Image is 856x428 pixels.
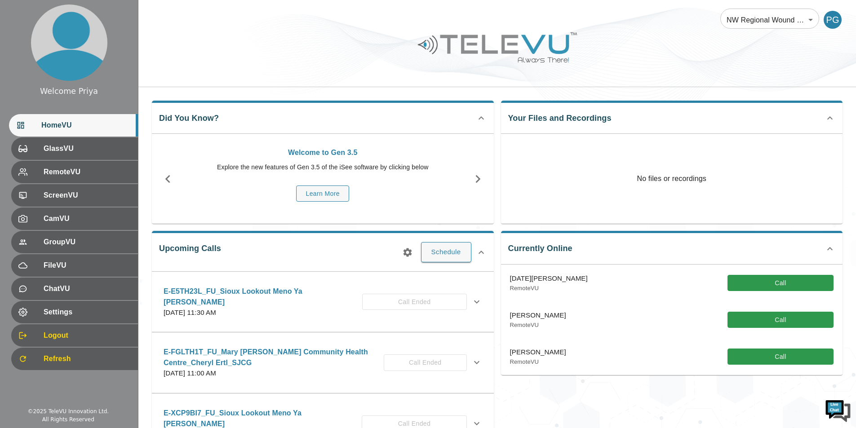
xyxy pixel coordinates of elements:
[41,120,131,131] span: HomeVU
[296,185,349,202] button: Learn More
[44,330,131,341] span: Logout
[44,307,131,318] span: Settings
[11,207,138,230] div: CamVU
[42,415,94,424] div: All Rights Reserved
[720,7,819,32] div: NW Regional Wound Care
[727,275,834,291] button: Call
[501,134,843,224] p: No files or recordings
[824,11,842,29] div: PG
[11,137,138,160] div: GlassVU
[27,407,109,415] div: © 2025 TeleVU Innovation Ltd.
[156,281,489,323] div: E-E5TH23L_FU_Sioux Lookout Meno Ya [PERSON_NAME][DATE] 11:30 AMCall Ended
[510,274,588,284] p: [DATE][PERSON_NAME]
[9,114,138,137] div: HomeVU
[727,349,834,365] button: Call
[44,213,131,224] span: CamVU
[11,324,138,347] div: Logout
[11,301,138,323] div: Settings
[44,353,131,364] span: Refresh
[40,85,98,97] div: Welcome Priya
[44,190,131,201] span: ScreenVU
[11,231,138,253] div: GroupVU
[11,184,138,207] div: ScreenVU
[727,312,834,328] button: Call
[164,308,362,318] p: [DATE] 11:30 AM
[156,341,489,384] div: E-FGLTH1T_FU_Mary [PERSON_NAME] Community Health Centre_Cheryl Ertl_SJCG[DATE] 11:00 AMCall Ended
[11,278,138,300] div: ChatVU
[11,348,138,370] div: Refresh
[510,284,588,293] p: RemoteVU
[510,357,566,366] p: RemoteVU
[11,254,138,277] div: FileVU
[188,147,457,158] p: Welcome to Gen 3.5
[44,283,131,294] span: ChatVU
[825,397,852,424] img: Chat Widget
[421,242,471,262] button: Schedule
[44,167,131,177] span: RemoteVU
[188,163,457,172] p: Explore the new features of Gen 3.5 of the iSee software by clicking below
[164,286,362,308] p: E-E5TH23L_FU_Sioux Lookout Meno Ya [PERSON_NAME]
[44,260,131,271] span: FileVU
[164,347,384,368] p: E-FGLTH1T_FU_Mary [PERSON_NAME] Community Health Centre_Cheryl Ertl_SJCG
[510,310,566,321] p: [PERSON_NAME]
[11,161,138,183] div: RemoteVU
[164,368,384,379] p: [DATE] 11:00 AM
[510,321,566,330] p: RemoteVU
[44,237,131,247] span: GroupVU
[417,29,578,66] img: Logo
[31,4,107,81] img: profile.png
[510,347,566,357] p: [PERSON_NAME]
[44,143,131,154] span: GlassVU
